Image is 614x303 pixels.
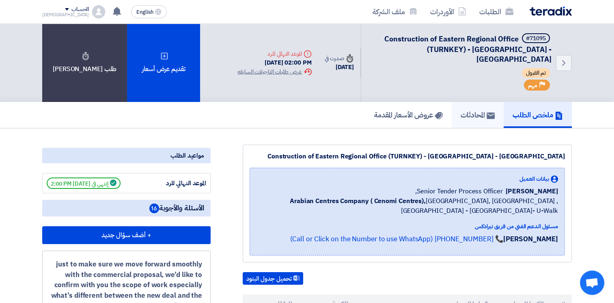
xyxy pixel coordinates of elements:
a: 📞 [PHONE_NUMBER] (Call or Click on the Number to use WhatsApp) [290,234,503,244]
div: Construction of Eastern Regional Office (TURNKEY) - [GEOGRAPHIC_DATA] - [GEOGRAPHIC_DATA] [250,151,565,161]
span: [PERSON_NAME] [506,186,558,196]
span: [GEOGRAPHIC_DATA], [GEOGRAPHIC_DATA] ,[GEOGRAPHIC_DATA] - [GEOGRAPHIC_DATA]- U-Walk [256,196,558,216]
a: ملف الشركة [366,2,424,21]
div: [DEMOGRAPHIC_DATA] [42,13,89,17]
div: #71095 [526,36,546,41]
h5: Construction of Eastern Regional Office (TURNKEY) - Nakheel Mall - Dammam [371,33,552,64]
div: مواعيد الطلب [42,148,211,163]
span: تم القبول [522,68,550,78]
strong: [PERSON_NAME] [503,234,558,244]
button: تحميل جدول البنود [243,272,303,285]
div: الموعد النهائي للرد [237,50,311,58]
span: 16 [149,203,159,213]
div: مسئول الدعم الفني من فريق تيرادكس [256,222,558,231]
button: English [131,5,167,18]
h5: المحادثات [461,110,495,119]
button: + أضف سؤال جديد [42,226,211,244]
a: ملخص الطلب [504,102,572,128]
div: طلب [PERSON_NAME] [42,24,127,102]
div: تقديم عرض أسعار [127,24,200,102]
span: مهم [528,82,537,89]
div: صدرت في [325,54,354,63]
div: الحساب [71,6,89,13]
h5: عروض الأسعار المقدمة [374,110,443,119]
span: بيانات العميل [519,175,549,183]
div: [DATE] 02:00 PM [237,58,311,67]
a: عروض الأسعار المقدمة [365,102,452,128]
span: Senior Tender Process Officer, [415,186,502,196]
span: إنتهي في [DATE] 2:00 PM [47,177,121,189]
div: الموعد النهائي للرد [145,179,206,188]
a: الطلبات [473,2,520,21]
div: [DATE] [325,63,354,72]
h5: ملخص الطلب [513,110,563,119]
span: الأسئلة والأجوبة [149,203,204,213]
img: Teradix logo [530,6,572,16]
span: English [136,9,153,15]
img: profile_test.png [92,5,105,18]
div: عرض طلبات التاجيلات السابقه [237,67,311,76]
a: الأوردرات [424,2,473,21]
div: Open chat [580,271,604,295]
span: Construction of Eastern Regional Office (TURNKEY) - [GEOGRAPHIC_DATA] - [GEOGRAPHIC_DATA] [384,33,552,65]
a: المحادثات [452,102,504,128]
b: Arabian Centres Company ( Cenomi Centres), [290,196,426,206]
